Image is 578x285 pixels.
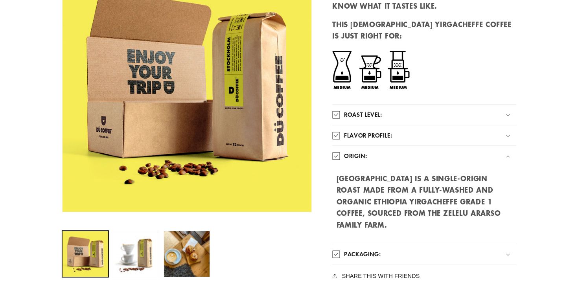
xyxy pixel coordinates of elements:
[332,244,516,265] summary: PACKAGING:
[344,250,381,258] h2: PACKAGING:
[332,271,422,281] button: SHARE THIS WITH FRIENDS
[332,105,516,125] summary: ROAST LEVEL:
[332,49,427,89] img: How you can prepare Stockholm
[62,231,109,278] button: Load image 1 in gallery view
[344,132,392,140] h2: FLAVOR PROFILE:
[337,173,512,231] p: [GEOGRAPHIC_DATA] IS A SINGLE-ORIGIN ROAST MADE FROM A FULLY-WASHED AND ORGANIC ETHIOPIA YIRGACHE...
[332,146,516,166] summary: ORIGIN:
[344,152,367,160] h2: ORIGIN:
[164,231,210,278] button: Load image 3 in gallery view
[344,111,382,119] h2: ROAST LEVEL:
[113,231,160,278] button: Load image 2 in gallery view
[332,19,516,42] p: THIS [DEMOGRAPHIC_DATA] YIRGACHEFFE COFFEE IS JUST RIGHT FOR:
[332,125,516,146] summary: FLAVOR PROFILE:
